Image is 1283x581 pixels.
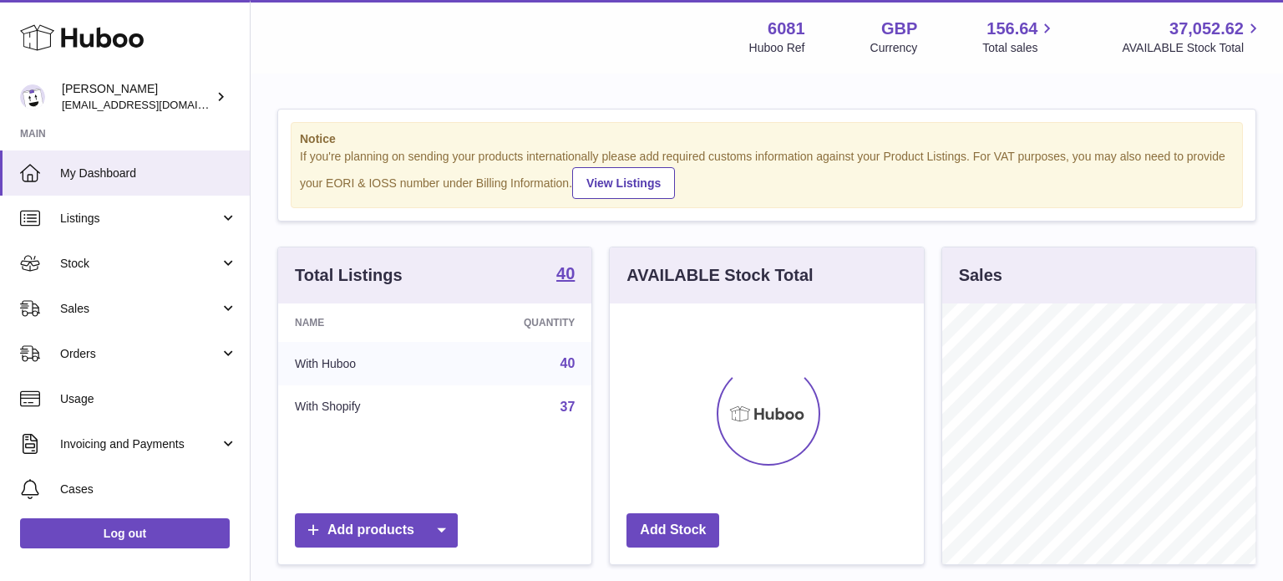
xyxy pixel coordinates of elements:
span: Cases [60,482,237,497]
th: Name [278,303,447,342]
a: Log out [20,518,230,548]
span: My Dashboard [60,166,237,181]
td: With Huboo [278,342,447,385]
span: Listings [60,211,220,227]
h3: Sales [959,264,1002,287]
span: 37,052.62 [1169,18,1244,40]
strong: GBP [881,18,917,40]
span: Stock [60,256,220,272]
span: AVAILABLE Stock Total [1122,40,1263,56]
a: 37 [560,400,576,414]
a: Add products [295,513,458,548]
a: Add Stock [626,513,719,548]
strong: 40 [556,265,575,282]
div: If you're planning on sending your products internationally please add required customs informati... [300,149,1234,199]
span: Orders [60,346,220,362]
img: hello@pogsheadphones.com [20,84,45,110]
div: [PERSON_NAME] [62,81,212,113]
div: Huboo Ref [749,40,805,56]
span: Sales [60,301,220,317]
a: View Listings [572,167,675,199]
span: [EMAIL_ADDRESS][DOMAIN_NAME] [62,98,246,111]
span: Usage [60,391,237,407]
span: Invoicing and Payments [60,436,220,452]
div: Currency [870,40,918,56]
a: 40 [556,265,575,285]
a: 40 [560,356,576,370]
span: 156.64 [986,18,1037,40]
span: Total sales [982,40,1057,56]
h3: Total Listings [295,264,403,287]
strong: 6081 [768,18,805,40]
td: With Shopify [278,385,447,429]
th: Quantity [447,303,591,342]
h3: AVAILABLE Stock Total [626,264,813,287]
strong: Notice [300,131,1234,147]
a: 37,052.62 AVAILABLE Stock Total [1122,18,1263,56]
a: 156.64 Total sales [982,18,1057,56]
